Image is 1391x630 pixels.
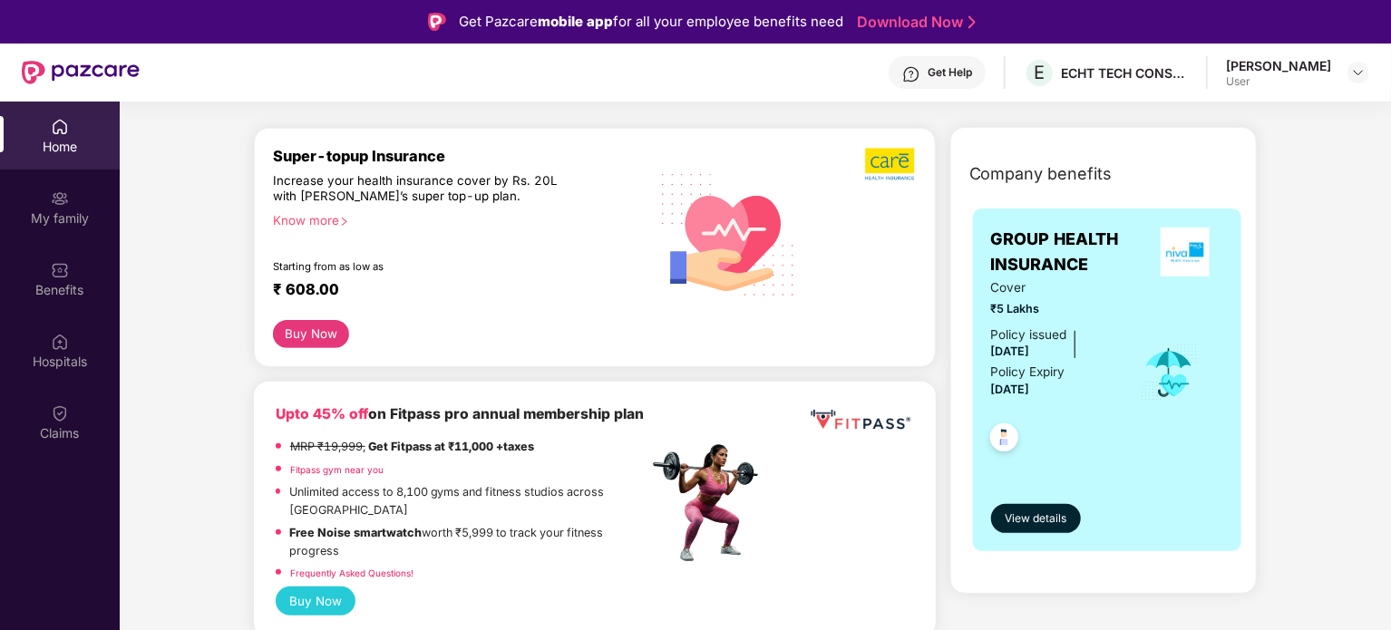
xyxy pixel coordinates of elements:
[51,189,69,208] img: svg+xml;base64,PHN2ZyB3aWR0aD0iMjAiIGhlaWdodD0iMjAiIHZpZXdCb3g9IjAgMCAyMCAyMCIgZmlsbD0ibm9uZSIgeG...
[807,403,913,437] img: fppp.png
[368,440,534,453] strong: Get Fitpass at ₹11,000 +taxes
[273,260,571,273] div: Starting from as low as
[647,440,774,567] img: fpp.png
[1035,62,1046,83] span: E
[1005,510,1066,528] span: View details
[991,300,1115,318] span: ₹5 Lakhs
[991,227,1147,278] span: GROUP HEALTH INSURANCE
[273,213,637,226] div: Know more
[1351,65,1366,80] img: svg+xml;base64,PHN2ZyBpZD0iRHJvcGRvd24tMzJ4MzIiIHhtbG5zPSJodHRwOi8vd3d3LnczLm9yZy8yMDAwL3N2ZyIgd2...
[273,320,350,348] button: Buy Now
[428,13,446,31] img: Logo
[968,13,976,32] img: Stroke
[538,13,613,30] strong: mobile app
[928,65,972,80] div: Get Help
[276,405,644,422] b: on Fitpass pro annual membership plan
[991,504,1081,533] button: View details
[902,65,920,83] img: svg+xml;base64,PHN2ZyBpZD0iSGVscC0zMngzMiIgeG1sbnM9Imh0dHA6Ly93d3cudzMub3JnLzIwMDAvc3ZnIiB3aWR0aD...
[991,363,1065,382] div: Policy Expiry
[290,440,365,453] del: MRP ₹19,999,
[276,586,356,615] button: Buy Now
[1161,228,1210,276] img: insurerLogo
[459,11,843,33] div: Get Pazcare for all your employee benefits need
[969,161,1113,187] span: Company benefits
[290,526,423,539] strong: Free Noise smartwatch
[273,173,570,206] div: Increase your health insurance cover by Rs. 20L with [PERSON_NAME]’s super top-up plan.
[857,13,970,32] a: Download Now
[648,151,810,315] img: svg+xml;base64,PHN2ZyB4bWxucz0iaHR0cDovL3d3dy53My5vcmcvMjAwMC9zdmciIHhtbG5zOnhsaW5rPSJodHRwOi8vd3...
[273,280,630,302] div: ₹ 608.00
[51,118,69,136] img: svg+xml;base64,PHN2ZyBpZD0iSG9tZSIgeG1sbnM9Imh0dHA6Ly93d3cudzMub3JnLzIwMDAvc3ZnIiB3aWR0aD0iMjAiIG...
[1226,74,1331,89] div: User
[982,418,1026,462] img: svg+xml;base64,PHN2ZyB4bWxucz0iaHR0cDovL3d3dy53My5vcmcvMjAwMC9zdmciIHdpZHRoPSI0OC45NDMiIGhlaWdodD...
[289,483,648,519] p: Unlimited access to 8,100 gyms and fitness studios across [GEOGRAPHIC_DATA]
[1061,64,1188,82] div: ECHT TECH CONSULTANCY SERVICES PRIVATE LIMITED
[22,61,140,84] img: New Pazcare Logo
[51,404,69,422] img: svg+xml;base64,PHN2ZyBpZD0iQ2xhaW0iIHhtbG5zPSJodHRwOi8vd3d3LnczLm9yZy8yMDAwL3N2ZyIgd2lkdGg9IjIwIi...
[1226,57,1331,74] div: [PERSON_NAME]
[1140,343,1199,402] img: icon
[339,217,349,227] span: right
[290,567,413,578] a: Frequently Asked Questions!
[991,278,1115,297] span: Cover
[865,147,917,181] img: b5dec4f62d2307b9de63beb79f102df3.png
[273,147,648,165] div: Super-topup Insurance
[991,325,1067,344] div: Policy issued
[51,261,69,279] img: svg+xml;base64,PHN2ZyBpZD0iQmVuZWZpdHMiIHhtbG5zPSJodHRwOi8vd3d3LnczLm9yZy8yMDAwL3N2ZyIgd2lkdGg9Ij...
[51,333,69,351] img: svg+xml;base64,PHN2ZyBpZD0iSG9zcGl0YWxzIiB4bWxucz0iaHR0cDovL3d3dy53My5vcmcvMjAwMC9zdmciIHdpZHRoPS...
[991,344,1030,358] span: [DATE]
[276,405,368,422] b: Upto 45% off
[991,383,1030,396] span: [DATE]
[290,524,648,560] p: worth ₹5,999 to track your fitness progress
[290,464,384,475] a: Fitpass gym near you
